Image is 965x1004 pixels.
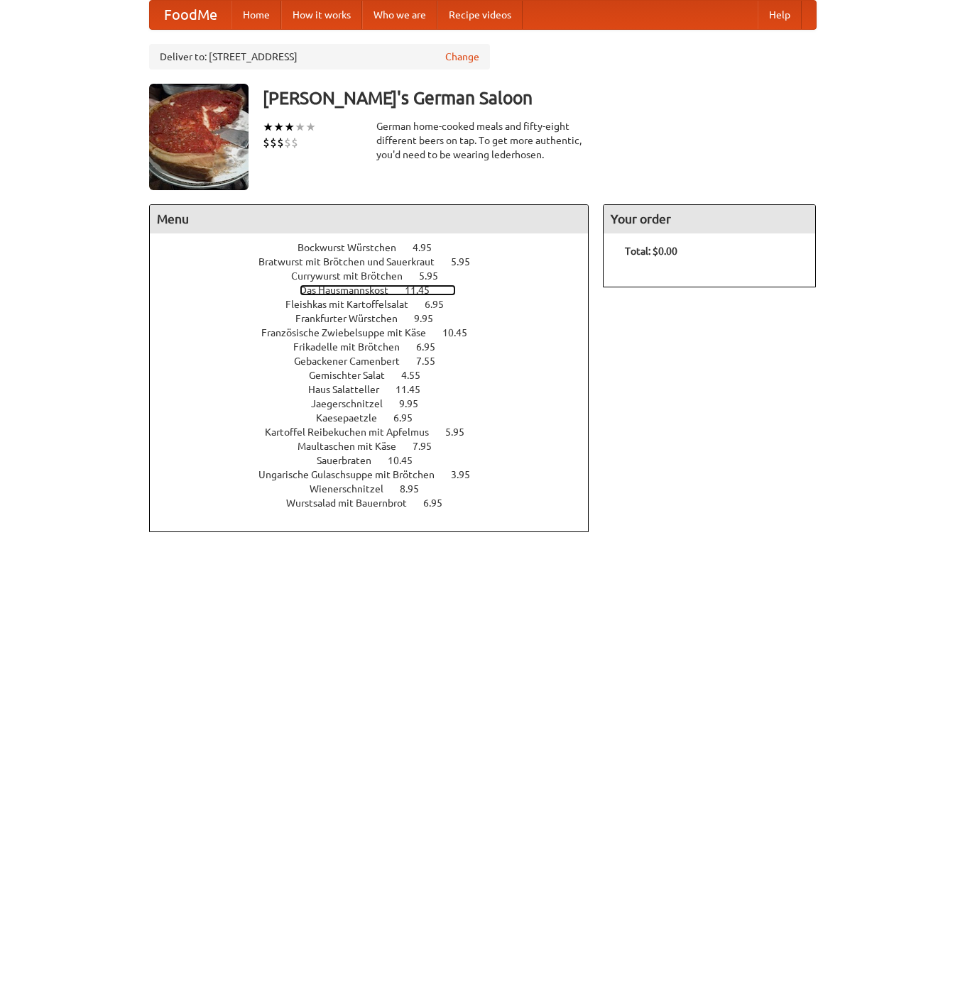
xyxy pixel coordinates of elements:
span: 6.95 [423,497,457,509]
span: 4.55 [401,370,435,381]
a: Home [231,1,281,29]
a: Haus Salatteller 11.45 [308,384,447,395]
span: 3.95 [451,469,484,480]
span: Frankfurter Würstchen [295,313,412,324]
span: 6.95 [393,412,427,424]
span: 11.45 [396,384,435,395]
a: Wurstsalad mit Bauernbrot 6.95 [286,497,469,509]
span: Wienerschnitzel [310,483,398,495]
span: Fleishkas mit Kartoffelsalat [285,299,422,310]
span: 9.95 [399,398,432,409]
a: Frankfurter Würstchen 9.95 [295,313,459,324]
li: ★ [305,119,316,135]
a: Recipe videos [437,1,523,29]
a: Currywurst mit Brötchen 5.95 [291,270,464,282]
li: ★ [295,119,305,135]
span: 4.95 [413,242,446,253]
span: 7.55 [416,355,449,367]
li: $ [284,135,291,150]
a: Das Hausmannskost 11.45 [300,285,456,296]
span: 9.95 [414,313,447,324]
a: Change [445,50,479,64]
a: FoodMe [150,1,231,29]
span: 11.45 [405,285,444,296]
li: ★ [273,119,284,135]
span: Bratwurst mit Brötchen und Sauerkraut [258,256,449,267]
h3: [PERSON_NAME]'s German Saloon [263,84,817,112]
div: Deliver to: [STREET_ADDRESS] [149,44,490,70]
a: Bratwurst mit Brötchen und Sauerkraut 5.95 [258,256,496,267]
li: ★ [263,119,273,135]
a: Bockwurst Würstchen 4.95 [298,242,458,253]
span: Französische Zwiebelsuppe mit Käse [261,327,440,338]
span: Das Hausmannskost [300,285,403,296]
span: Ungarische Gulaschsuppe mit Brötchen [258,469,449,480]
span: Gemischter Salat [309,370,399,381]
span: Wurstsalad mit Bauernbrot [286,497,421,509]
span: Currywurst mit Brötchen [291,270,417,282]
span: 8.95 [400,483,433,495]
a: Ungarische Gulaschsuppe mit Brötchen 3.95 [258,469,496,480]
a: Gemischter Salat 4.55 [309,370,447,381]
span: 10.45 [388,455,427,466]
a: How it works [281,1,362,29]
li: $ [291,135,298,150]
span: Sauerbraten [317,455,386,466]
span: Maultaschen mit Käse [298,441,410,452]
span: 5.95 [451,256,484,267]
a: Gebackener Camenbert 7.55 [294,355,462,367]
span: Kartoffel Reibekuchen mit Apfelmus [265,426,443,438]
a: Sauerbraten 10.45 [317,455,439,466]
a: Who we are [362,1,437,29]
h4: Menu [150,205,589,233]
span: Gebackener Camenbert [294,355,414,367]
a: Maultaschen mit Käse 7.95 [298,441,458,452]
span: 5.95 [445,426,479,438]
a: Wienerschnitzel 8.95 [310,483,445,495]
span: Haus Salatteller [308,384,393,395]
span: 7.95 [413,441,446,452]
h4: Your order [604,205,815,233]
a: Jaegerschnitzel 9.95 [311,398,445,409]
a: Kaesepaetzle 6.95 [316,412,439,424]
img: angular.jpg [149,84,249,190]
b: Total: $0.00 [625,246,677,257]
a: Kartoffel Reibekuchen mit Apfelmus 5.95 [265,426,491,438]
span: Frikadelle mit Brötchen [293,341,414,353]
div: German home-cooked meals and fifty-eight different beers on tap. To get more authentic, you'd nee... [376,119,589,162]
li: $ [277,135,284,150]
span: Bockwurst Würstchen [298,242,410,253]
li: $ [270,135,277,150]
li: $ [263,135,270,150]
li: ★ [284,119,295,135]
span: 5.95 [419,270,452,282]
span: Kaesepaetzle [316,412,391,424]
span: 6.95 [416,341,449,353]
a: Frikadelle mit Brötchen 6.95 [293,341,462,353]
span: 6.95 [425,299,458,310]
a: Help [758,1,802,29]
span: 10.45 [442,327,481,338]
a: Fleishkas mit Kartoffelsalat 6.95 [285,299,470,310]
a: Französische Zwiebelsuppe mit Käse 10.45 [261,327,494,338]
span: Jaegerschnitzel [311,398,397,409]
